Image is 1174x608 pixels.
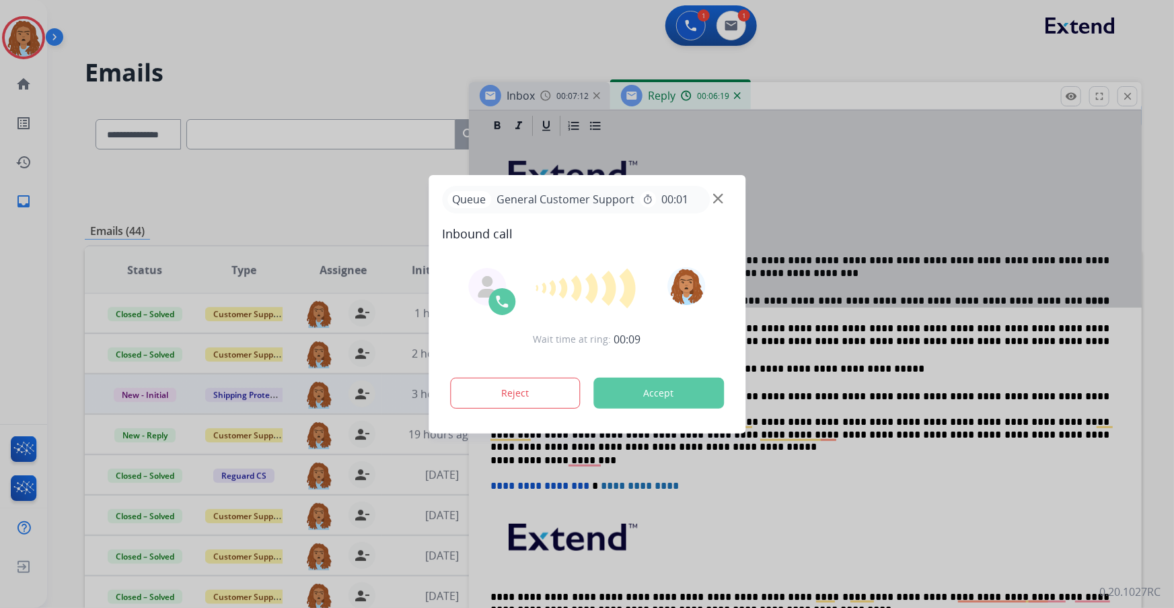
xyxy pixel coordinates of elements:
p: Queue [447,191,491,208]
img: avatar [668,267,706,305]
img: agent-avatar [476,276,498,298]
span: 00:09 [614,331,641,347]
span: General Customer Support [491,191,640,207]
span: Inbound call [442,224,732,243]
p: 0.20.1027RC [1099,584,1161,600]
img: close-button [713,193,723,203]
span: 00:01 [661,191,688,207]
mat-icon: timer [643,194,653,205]
img: call-icon [494,294,510,310]
span: Wait time at ring: [534,333,612,346]
button: Reject [450,378,581,409]
button: Accept [593,378,724,409]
